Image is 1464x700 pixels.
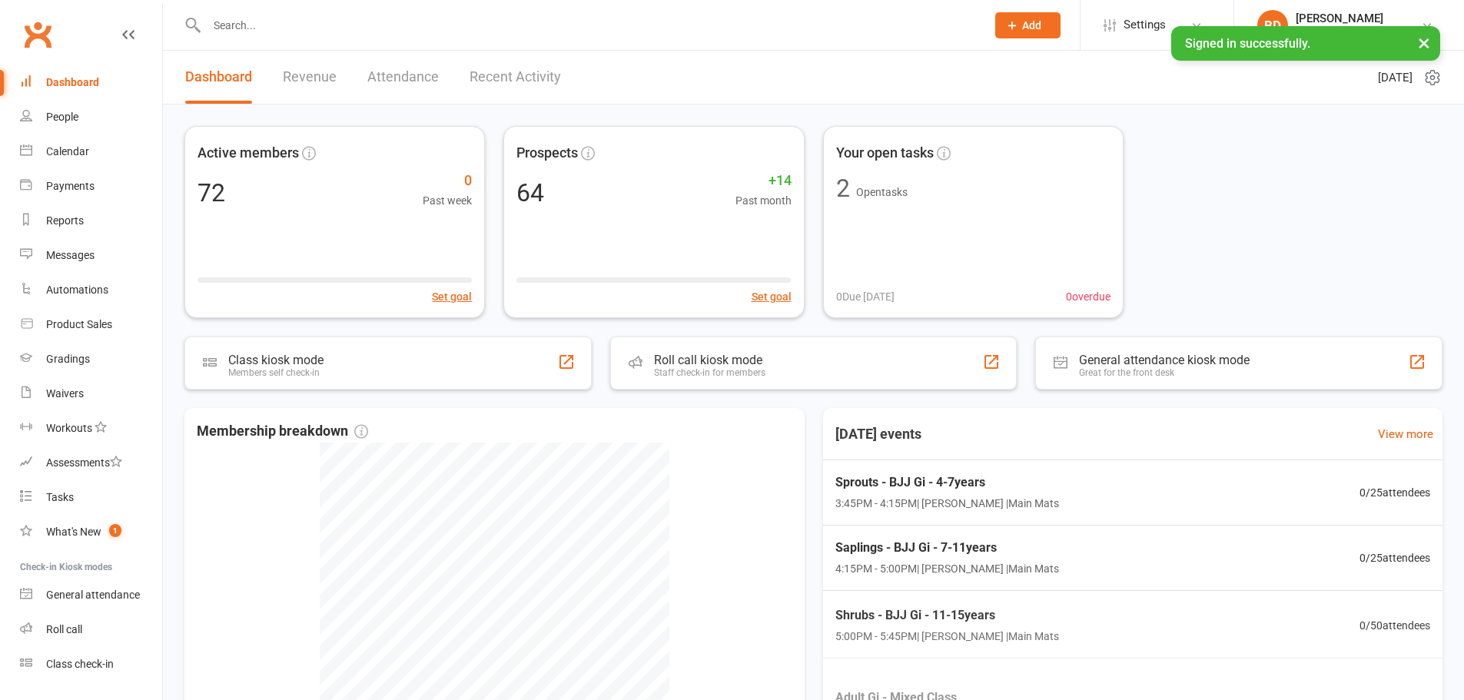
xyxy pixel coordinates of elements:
span: Past month [735,192,792,209]
div: Automations [46,284,108,296]
a: Class kiosk mode [20,647,162,682]
span: 4:15PM - 5:00PM | [PERSON_NAME] | Main Mats [835,560,1059,577]
span: Active members [198,142,299,164]
div: Product Sales [46,318,112,330]
span: Add [1022,19,1041,32]
input: Search... [202,15,975,36]
span: 0 / 25 attendees [1359,484,1430,501]
div: Reports [46,214,84,227]
a: Gradings [20,342,162,377]
a: Messages [20,238,162,273]
div: Roll call kiosk mode [654,353,765,367]
a: General attendance kiosk mode [20,578,162,612]
a: Dashboard [185,51,252,104]
div: What's New [46,526,101,538]
div: 2 [836,176,850,201]
div: Class kiosk mode [228,353,324,367]
h3: [DATE] events [823,420,934,448]
span: 3:45PM - 4:15PM | [PERSON_NAME] | Main Mats [835,495,1059,512]
div: Workouts [46,422,92,434]
span: Your open tasks [836,142,934,164]
span: Sprouts - BJJ Gi - 4-7years [835,473,1059,493]
a: Tasks [20,480,162,515]
a: Payments [20,169,162,204]
a: People [20,100,162,134]
a: Assessments [20,446,162,480]
div: [PERSON_NAME] [1296,12,1383,25]
a: Waivers [20,377,162,411]
div: Waivers [46,387,84,400]
div: Tasks [46,491,74,503]
span: Settings [1124,8,1166,42]
a: Product Sales [20,307,162,342]
div: General attendance [46,589,140,601]
a: Recent Activity [470,51,561,104]
button: Set goal [432,288,472,305]
a: Automations [20,273,162,307]
div: Calendar [46,145,89,158]
span: Saplings - BJJ Gi - 7-11years [835,538,1059,558]
span: [DATE] [1378,68,1413,87]
div: People [46,111,78,123]
div: 72 [198,181,225,205]
a: Dashboard [20,65,162,100]
span: 5:00PM - 5:45PM | [PERSON_NAME] | Main Mats [835,628,1059,645]
div: Gradings [46,353,90,365]
a: Workouts [20,411,162,446]
div: Payments [46,180,95,192]
span: +14 [735,170,792,192]
span: Membership breakdown [197,420,368,443]
span: Past week [423,192,472,209]
a: View more [1378,425,1433,443]
span: 1 [109,524,121,537]
span: Shrubs - BJJ Gi - 11-15years [835,605,1059,625]
a: Reports [20,204,162,238]
span: 0 Due [DATE] [836,288,895,305]
a: Revenue [283,51,337,104]
span: 0 overdue [1066,288,1110,305]
div: Staff check-in for members [654,367,765,378]
span: Prospects [516,142,578,164]
a: Roll call [20,612,162,647]
div: Roll call [46,623,82,635]
div: General attendance kiosk mode [1079,353,1250,367]
div: BD [1257,10,1288,41]
span: 0 / 25 attendees [1359,549,1430,566]
div: Messages [46,249,95,261]
a: What's New1 [20,515,162,549]
span: 0 / 50 attendees [1359,616,1430,633]
div: 64 [516,181,544,205]
div: Members self check-in [228,367,324,378]
a: Clubworx [18,15,57,54]
a: Attendance [367,51,439,104]
button: × [1410,26,1438,59]
button: Add [995,12,1061,38]
div: Dashboard [46,76,99,88]
a: Calendar [20,134,162,169]
div: Assessments [46,456,122,469]
button: Set goal [752,288,792,305]
span: Signed in successfully. [1185,36,1310,51]
div: Great for the front desk [1079,367,1250,378]
span: 0 [423,170,472,192]
div: Unity BJJ [1296,25,1383,39]
div: Class check-in [46,658,114,670]
span: Open tasks [856,186,908,198]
